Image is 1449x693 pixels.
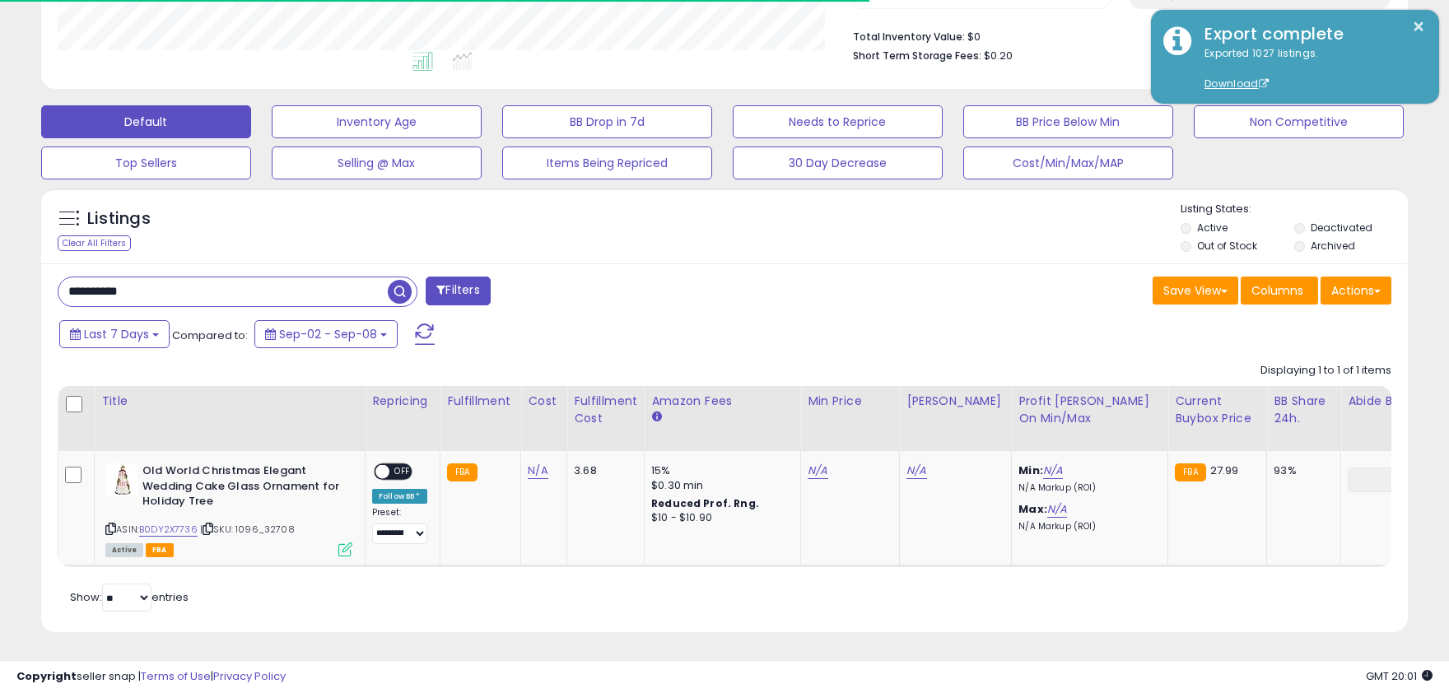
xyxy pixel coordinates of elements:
div: Min Price [808,393,892,410]
label: Deactivated [1311,221,1372,235]
button: Sep-02 - Sep-08 [254,320,398,348]
div: Cost [528,393,560,410]
b: Total Inventory Value: [853,30,965,44]
span: 2025-09-16 20:01 GMT [1366,668,1433,684]
b: Old World Christmas Elegant Wedding Cake Glass Ornament for Holiday Tree [142,463,342,514]
label: Active [1197,221,1228,235]
button: 30 Day Decrease [733,147,943,179]
span: Compared to: [172,328,248,343]
div: Repricing [372,393,433,410]
button: Columns [1241,277,1318,305]
span: FBA [146,543,174,557]
a: Privacy Policy [213,668,286,684]
a: N/A [1047,501,1067,518]
a: N/A [1043,463,1063,479]
div: BB Share 24h. [1274,393,1334,427]
span: Last 7 Days [84,326,149,342]
p: N/A Markup (ROI) [1018,482,1155,494]
h5: Listings [87,207,151,230]
button: Actions [1321,277,1391,305]
div: Displaying 1 to 1 of 1 items [1260,363,1391,379]
button: Save View [1153,277,1238,305]
small: Amazon Fees. [651,410,661,425]
button: Last 7 Days [59,320,170,348]
p: N/A Markup (ROI) [1018,521,1155,533]
button: Default [41,105,251,138]
div: $10 - $10.90 [651,511,788,525]
button: Inventory Age [272,105,482,138]
div: Amazon Fees [651,393,794,410]
a: B0DY2X7736 [139,523,198,537]
div: 3.68 [574,463,631,478]
img: 417IPdoTD4L._SL40_.jpg [105,463,138,496]
div: 93% [1274,463,1328,478]
button: Filters [426,277,490,305]
b: Max: [1018,501,1047,517]
div: seller snap | | [16,669,286,685]
div: Current Buybox Price [1175,393,1260,427]
div: 15% [651,463,788,478]
th: The percentage added to the cost of goods (COGS) that forms the calculator for Min & Max prices. [1012,386,1168,451]
div: Profit [PERSON_NAME] on Min/Max [1018,393,1161,427]
span: All listings currently available for purchase on Amazon [105,543,143,557]
div: Abide by MAP [1348,393,1431,410]
span: Columns [1251,282,1303,299]
button: Cost/Min/Max/MAP [963,147,1173,179]
a: Terms of Use [141,668,211,684]
span: | SKU: 1096_32708 [200,523,295,536]
small: FBA [447,463,478,481]
b: Short Term Storage Fees: [853,49,981,63]
button: Top Sellers [41,147,251,179]
small: FBA [1175,463,1205,481]
span: Show: entries [70,589,189,605]
button: BB Price Below Min [963,105,1173,138]
div: Title [101,393,358,410]
a: N/A [808,463,827,479]
button: Items Being Repriced [502,147,712,179]
a: N/A [906,463,926,479]
p: Listing States: [1181,202,1408,217]
a: N/A [528,463,547,479]
label: Out of Stock [1197,239,1257,253]
label: Archived [1311,239,1355,253]
div: Fulfillment [447,393,514,410]
div: Clear All Filters [58,235,131,251]
b: Reduced Prof. Rng. [651,496,759,510]
div: ASIN: [105,463,352,555]
div: Follow BB * [372,489,427,504]
div: $0.30 min [651,478,788,493]
button: Selling @ Max [272,147,482,179]
button: Non Competitive [1194,105,1404,138]
span: OFF [389,465,416,479]
b: Min: [1018,463,1043,478]
a: Download [1204,77,1269,91]
div: Preset: [372,507,427,544]
div: Exported 1027 listings. [1192,46,1427,92]
button: BB Drop in 7d [502,105,712,138]
div: [PERSON_NAME] [906,393,1004,410]
span: $0.20 [984,48,1013,63]
li: $0 [853,26,1380,45]
th: CSV column name: cust_attr_1_Abide by MAP [1341,386,1438,451]
button: × [1412,16,1425,37]
button: Needs to Reprice [733,105,943,138]
strong: Copyright [16,668,77,684]
div: Fulfillment Cost [574,393,637,427]
span: 27.99 [1210,463,1239,478]
span: Sep-02 - Sep-08 [279,326,377,342]
div: Export complete [1192,22,1427,46]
